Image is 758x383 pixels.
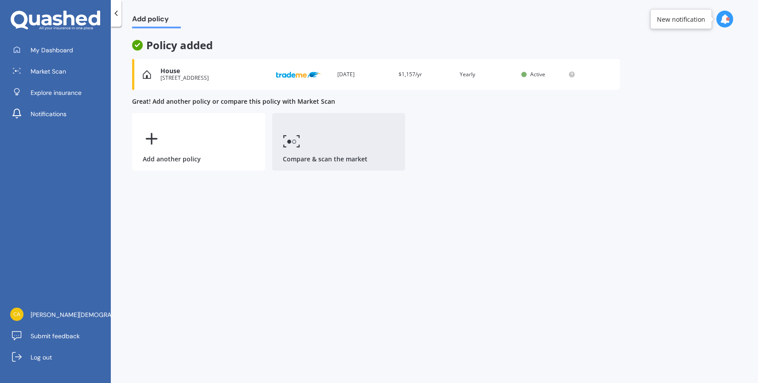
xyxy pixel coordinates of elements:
[7,327,111,345] a: Submit feedback
[31,88,82,97] span: Explore insurance
[31,310,145,319] span: [PERSON_NAME][DEMOGRAPHIC_DATA]
[31,332,80,340] span: Submit feedback
[31,67,66,76] span: Market Scan
[7,84,111,102] a: Explore insurance
[7,63,111,80] a: Market Scan
[31,353,52,362] span: Log out
[31,109,66,118] span: Notifications
[7,105,111,123] a: Notifications
[272,113,405,171] a: Compare & scan the market
[337,70,391,79] div: [DATE]
[530,70,545,78] span: Active
[10,308,23,321] img: fdeafb01bbb1faed38f1687fc656ebd0
[143,70,151,79] img: House
[132,39,620,52] span: Policy added
[31,46,73,55] span: My Dashboard
[132,113,265,171] div: Add another policy
[399,70,422,78] span: $1,157/yr
[132,97,335,106] b: Great! Add another policy or compare this policy with Market Scan
[460,70,514,79] div: Yearly
[160,67,269,75] div: House
[276,66,320,83] img: Trade Me Insurance
[7,306,111,324] a: [PERSON_NAME][DEMOGRAPHIC_DATA]
[160,75,269,81] div: [STREET_ADDRESS]
[7,41,111,59] a: My Dashboard
[7,348,111,366] a: Log out
[657,15,705,23] div: New notification
[132,15,181,27] span: Add policy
